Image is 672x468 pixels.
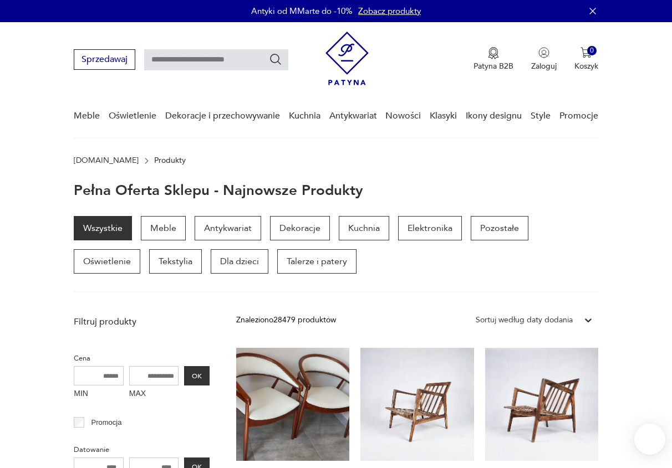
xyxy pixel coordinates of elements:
[476,314,573,326] div: Sortuj według daty dodania
[277,249,357,274] a: Talerze i patery
[329,95,377,137] a: Antykwariat
[74,444,210,456] p: Datowanie
[398,216,462,240] a: Elektronika
[269,53,282,66] button: Szukaj
[195,216,261,240] a: Antykwariat
[184,366,210,385] button: OK
[74,183,363,198] h1: Pełna oferta sklepu - najnowsze produkty
[574,61,598,71] p: Koszyk
[531,47,557,71] button: Zaloguj
[74,249,140,274] a: Oświetlenie
[289,95,320,137] a: Kuchnia
[634,424,665,455] iframe: Smartsupp widget button
[270,216,330,240] a: Dekoracje
[474,47,513,71] button: Patyna B2B
[581,47,592,58] img: Ikona koszyka
[74,156,139,165] a: [DOMAIN_NAME]
[358,6,421,17] a: Zobacz produkty
[74,352,210,364] p: Cena
[325,32,369,85] img: Patyna - sklep z meblami i dekoracjami vintage
[74,49,135,70] button: Sprzedawaj
[129,385,179,403] label: MAX
[574,47,598,71] button: 0Koszyk
[559,95,598,137] a: Promocje
[488,47,499,59] img: Ikona medalu
[251,6,353,17] p: Antyki od MMarte do -10%
[74,385,124,403] label: MIN
[587,46,597,55] div: 0
[339,216,389,240] a: Kuchnia
[236,314,336,326] div: Znaleziono 28479 produktów
[531,61,557,71] p: Zaloguj
[474,47,513,71] a: Ikona medaluPatyna B2B
[149,249,202,274] a: Tekstylia
[141,216,186,240] a: Meble
[109,95,156,137] a: Oświetlenie
[538,47,549,58] img: Ikonka użytkownika
[165,95,280,137] a: Dekoracje i przechowywanie
[91,416,122,429] p: Promocja
[211,249,268,274] a: Dla dzieci
[430,95,457,137] a: Klasyki
[74,316,210,328] p: Filtruj produkty
[74,95,100,137] a: Meble
[74,216,132,240] a: Wszystkie
[154,156,186,165] p: Produkty
[474,61,513,71] p: Patyna B2B
[385,95,421,137] a: Nowości
[471,216,528,240] a: Pozostałe
[531,95,551,137] a: Style
[466,95,522,137] a: Ikony designu
[74,56,135,64] a: Sprzedawaj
